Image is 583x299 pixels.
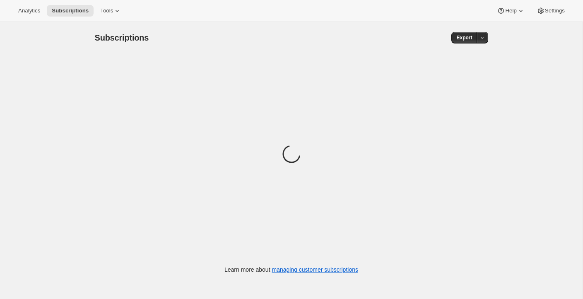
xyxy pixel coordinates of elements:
button: Subscriptions [47,5,94,17]
button: Settings [532,5,570,17]
span: Settings [545,7,565,14]
button: Tools [95,5,126,17]
button: Export [451,32,477,43]
span: Subscriptions [52,7,89,14]
span: Tools [100,7,113,14]
span: Analytics [18,7,40,14]
p: Learn more about [224,265,358,274]
button: Help [492,5,530,17]
span: Export [456,34,472,41]
a: managing customer subscriptions [272,266,358,273]
button: Analytics [13,5,45,17]
span: Help [505,7,516,14]
span: Subscriptions [95,33,149,42]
